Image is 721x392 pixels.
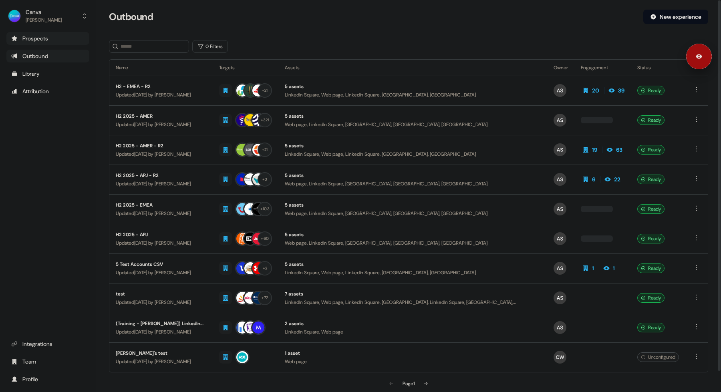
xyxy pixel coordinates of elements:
div: Ready [637,234,665,243]
div: + 321 [261,117,269,124]
div: H2 2025 - EMEA [116,201,206,209]
div: Web page, LinkedIn Square, [GEOGRAPHIC_DATA], [GEOGRAPHIC_DATA], [GEOGRAPHIC_DATA] [285,180,541,188]
th: Targets [213,60,278,76]
div: 5 assets [285,82,541,90]
div: Ready [637,293,665,303]
div: H2 2025 - APJ [116,231,206,239]
div: Library [11,70,85,78]
div: 5 assets [285,142,541,150]
div: Updated [DATE] by [PERSON_NAME] [116,358,206,366]
div: LinkedIn Square, Web page, LinkedIn Square, [GEOGRAPHIC_DATA], LinkedIn Square, [GEOGRAPHIC_DATA]... [285,298,541,306]
div: Ready [637,86,665,95]
div: + 72 [262,294,268,302]
div: Integrations [11,340,85,348]
th: Assets [278,60,547,76]
div: + 3 [262,176,268,183]
a: Go to profile [6,373,89,386]
img: Anna [554,114,566,127]
img: Anna [554,262,566,275]
div: + 21 [262,146,268,153]
div: LinkedIn Square, Web page, LinkedIn Square, [GEOGRAPHIC_DATA], [GEOGRAPHIC_DATA] [285,150,541,158]
div: H2 2025 - AMER - R2 [116,142,206,150]
div: + 2 [263,265,268,272]
div: Web page, LinkedIn Square, [GEOGRAPHIC_DATA], [GEOGRAPHIC_DATA], [GEOGRAPHIC_DATA] [285,239,541,247]
h3: Outbound [109,11,153,23]
div: 22 [614,175,620,183]
div: 5 assets [285,171,541,179]
div: LinkedIn Square, Web page, LinkedIn Square, [GEOGRAPHIC_DATA], [GEOGRAPHIC_DATA] [285,91,541,99]
a: Go to outbound experience [6,50,89,62]
div: 19 [592,146,597,154]
div: Ready [637,323,665,332]
div: 5 assets [285,231,541,239]
div: (Training - [PERSON_NAME]) LinkedIn Test [116,320,206,328]
div: Ready [637,263,665,273]
div: 63 [616,146,622,154]
div: Updated [DATE] by [PERSON_NAME] [116,121,206,129]
div: Unconfigured [637,352,679,362]
div: 5 assets [285,260,541,268]
div: H2 - EMEA - R2 [116,82,206,90]
div: Updated [DATE] by [PERSON_NAME] [116,269,206,277]
th: Engagement [574,60,631,76]
div: H2 2025 - APJ - R2 [116,171,206,179]
div: Prospects [11,34,85,42]
div: 6 [592,175,595,183]
div: Ready [637,204,665,214]
button: New experience [643,10,708,24]
div: Updated [DATE] by [PERSON_NAME] [116,150,206,158]
a: Go to team [6,355,89,368]
img: Anna [554,143,566,156]
div: [PERSON_NAME]'s test [116,349,206,357]
div: H2 2025 - AMER [116,112,206,120]
div: Web page, LinkedIn Square, [GEOGRAPHIC_DATA], [GEOGRAPHIC_DATA], [GEOGRAPHIC_DATA] [285,121,541,129]
img: Anna [554,173,566,186]
div: LinkedIn Square, Web page, LinkedIn Square, [GEOGRAPHIC_DATA], [GEOGRAPHIC_DATA] [285,269,541,277]
button: 0 Filters [192,40,228,53]
div: 7 assets [285,290,541,298]
div: Web page [285,358,541,366]
div: Outbound [11,52,85,60]
div: Canva [26,8,62,16]
div: [PERSON_NAME] [26,16,62,24]
div: + 21 [262,87,268,94]
div: 39 [618,86,624,94]
a: Go to attribution [6,85,89,98]
div: Ready [637,145,665,155]
div: 5 Test Accounts CSV [116,260,206,268]
a: Go to templates [6,67,89,80]
div: Web page, LinkedIn Square, [GEOGRAPHIC_DATA], [GEOGRAPHIC_DATA], [GEOGRAPHIC_DATA] [285,209,541,217]
img: Anna [554,291,566,304]
div: Team [11,358,85,366]
div: + 103 [260,205,270,213]
div: 5 assets [285,201,541,209]
div: Updated [DATE] by [PERSON_NAME] [116,239,206,247]
div: 20 [592,86,599,94]
div: 1 [613,264,615,272]
div: LinkedIn Square, Web page [285,328,541,336]
div: test [116,290,206,298]
img: Anna [554,203,566,215]
div: Updated [DATE] by [PERSON_NAME] [116,209,206,217]
div: 5 assets [285,112,541,120]
div: Updated [DATE] by [PERSON_NAME] [116,328,206,336]
div: Attribution [11,87,85,95]
div: 1 asset [285,349,541,357]
img: Anna [554,84,566,97]
div: Ready [637,175,665,184]
img: Anna [554,321,566,334]
div: + 60 [261,235,269,242]
div: Profile [11,375,85,383]
button: Canva[PERSON_NAME] [6,6,89,26]
img: Anna [554,232,566,245]
div: Updated [DATE] by [PERSON_NAME] [116,180,206,188]
a: Go to prospects [6,32,89,45]
div: Page 1 [403,380,415,388]
a: Go to integrations [6,338,89,350]
img: Charlie [554,351,566,364]
th: Name [109,60,213,76]
div: 1 [592,264,594,272]
div: 2 assets [285,320,541,328]
div: Ready [637,115,665,125]
div: Updated [DATE] by [PERSON_NAME] [116,91,206,99]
